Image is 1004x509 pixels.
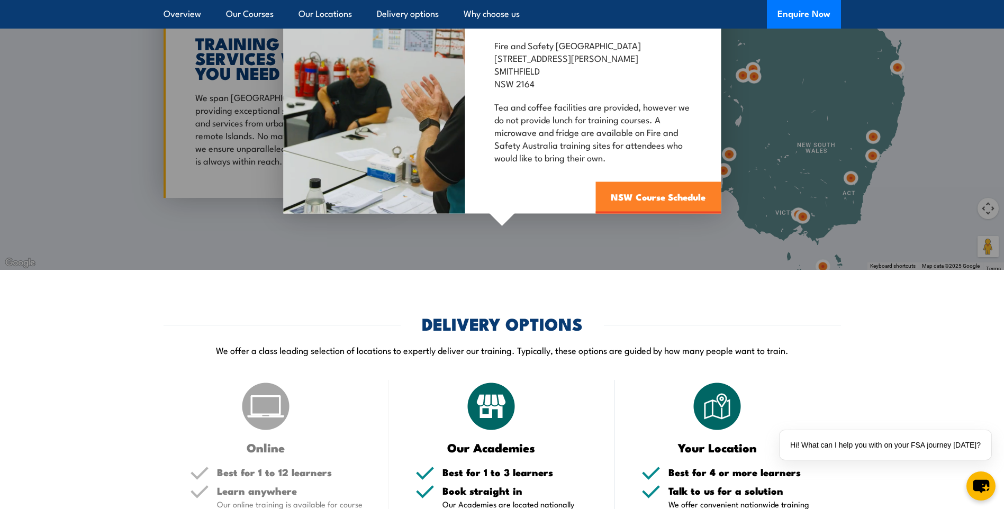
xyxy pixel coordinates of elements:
[668,486,815,496] h5: Talk to us for a solution
[641,441,793,453] h3: Your Location
[217,467,363,477] h5: Best for 1 to 12 learners
[422,316,583,331] h2: DELIVERY OPTIONS
[217,486,363,496] h5: Learn anywhere
[595,182,721,214] a: NSW Course Schedule
[494,39,692,89] p: Fire and Safety [GEOGRAPHIC_DATA] [STREET_ADDRESS][PERSON_NAME] SMITHFIELD NSW 2164
[668,467,815,477] h5: Best for 4 or more learners
[164,344,841,356] p: We offer a class leading selection of locations to expertly deliver our training. Typically, thes...
[966,471,996,501] button: chat-button
[415,441,567,453] h3: Our Academies
[494,100,692,163] p: Tea and coffee facilities are provided, however we do not provide lunch for training courses. A m...
[780,430,991,460] div: Hi! What can I help you with on your FSA journey [DATE]?
[190,441,342,453] h3: Online
[442,467,589,477] h5: Best for 1 to 3 learners
[442,486,589,496] h5: Book straight in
